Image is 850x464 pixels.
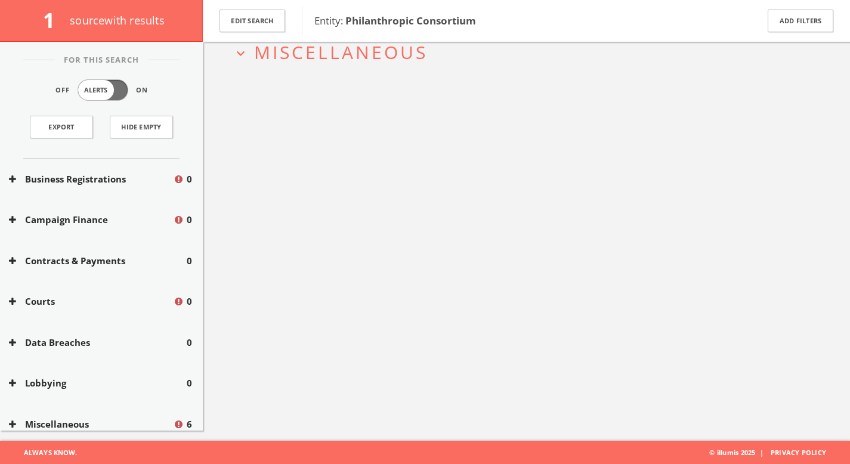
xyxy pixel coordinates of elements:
[9,254,187,268] button: Contracts & Payments
[187,295,192,308] span: 0
[9,417,173,431] button: Miscellaneous
[254,40,428,64] span: Miscellaneous
[136,85,148,95] span: On
[9,376,187,390] button: Lobbying
[9,172,173,186] button: Business Registrations
[345,14,476,27] b: Philanthropic Consortium
[9,295,173,308] button: Courts
[233,42,829,62] button: expand_moreMiscellaneous
[187,417,192,431] span: 6
[314,14,476,27] span: Entity:
[187,172,192,186] span: 0
[755,448,768,457] span: |
[70,13,165,27] span: source with results
[110,116,173,138] button: Hide Empty
[771,448,826,457] a: Privacy Policy
[187,213,192,227] span: 0
[30,116,93,138] a: Export
[233,45,249,61] i: expand_more
[220,10,285,33] button: Edit Search
[55,85,70,95] span: Off
[187,376,192,390] span: 0
[187,254,192,268] span: 0
[768,10,833,33] button: Add Filters
[187,336,192,349] span: 0
[55,54,148,66] span: For This Search
[9,213,173,227] button: Campaign Finance
[43,6,65,34] span: 1
[9,336,187,349] button: Data Breaches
